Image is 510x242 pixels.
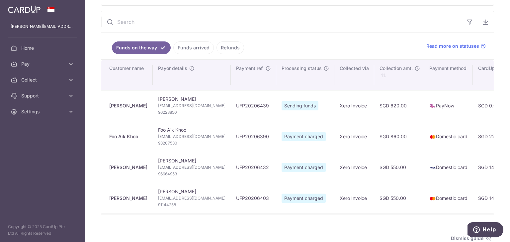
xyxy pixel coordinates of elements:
th: Payment ref. [231,60,276,90]
img: CardUp [8,5,41,13]
td: SGD 550.00 [374,152,424,183]
span: Payment charged [282,163,326,172]
td: SGD 620.00 [374,90,424,121]
td: Xero Invoice [334,183,374,213]
td: SGD 550.00 [374,183,424,213]
span: Support [21,92,65,99]
div: [PERSON_NAME] [109,102,147,109]
td: UFP20206403 [231,183,276,213]
td: Xero Invoice [334,90,374,121]
span: Collection amt. [380,65,413,72]
span: 96664953 [158,171,225,177]
span: Payment charged [282,194,326,203]
span: Processing status [282,65,322,72]
a: Funds arrived [173,41,214,54]
span: Help [15,5,29,11]
img: mastercard-sm-87a3fd1e0bddd137fecb07648320f44c262e2538e7db6024463105ddbc961eb2.png [429,195,436,202]
span: [EMAIL_ADDRESS][DOMAIN_NAME] [158,164,225,171]
span: Payment charged [282,132,326,141]
div: [PERSON_NAME] [109,195,147,202]
th: Processing status [276,60,334,90]
span: Read more on statuses [426,43,479,49]
p: [PERSON_NAME][EMAIL_ADDRESS][DOMAIN_NAME] [11,23,74,30]
img: paynow-md-4fe65508ce96feda548756c5ee0e473c78d4820b8ea51387c6e4ad89e58a5e61.png [429,103,436,109]
th: Customer name [101,60,153,90]
span: Home [21,45,65,51]
td: [PERSON_NAME] [153,152,231,183]
td: UFP20206439 [231,90,276,121]
span: Collect [21,77,65,83]
td: [PERSON_NAME] [153,90,231,121]
span: Payment ref. [236,65,264,72]
span: [EMAIL_ADDRESS][DOMAIN_NAME] [158,195,225,202]
img: mastercard-sm-87a3fd1e0bddd137fecb07648320f44c262e2538e7db6024463105ddbc961eb2.png [429,134,436,140]
td: Domestic card [424,152,473,183]
td: Xero Invoice [334,152,374,183]
div: Foo Aik Khoo [109,133,147,140]
th: Collected via [334,60,374,90]
td: UFP20206390 [231,121,276,152]
td: [PERSON_NAME] [153,183,231,213]
td: PayNow [424,90,473,121]
a: Funds on the way [112,41,171,54]
span: 96228850 [158,109,225,116]
span: [EMAIL_ADDRESS][DOMAIN_NAME] [158,102,225,109]
span: CardUp fee [478,65,503,72]
input: Search [101,11,462,32]
th: Payment method [424,60,473,90]
div: [PERSON_NAME] [109,164,147,171]
span: Settings [21,108,65,115]
td: SGD 860.00 [374,121,424,152]
td: Domestic card [424,183,473,213]
span: Payor details [158,65,187,72]
td: UFP20206432 [231,152,276,183]
span: Pay [21,61,65,67]
a: Refunds [216,41,244,54]
td: Domestic card [424,121,473,152]
span: [EMAIL_ADDRESS][DOMAIN_NAME] [158,133,225,140]
th: Collection amt. : activate to sort column ascending [374,60,424,90]
img: visa-sm-192604c4577d2d35970c8ed26b86981c2741ebd56154ab54ad91a526f0f24972.png [429,164,436,171]
td: Xero Invoice [334,121,374,152]
td: Foo Aik Khoo [153,121,231,152]
span: 91144258 [158,202,225,208]
th: Payor details [153,60,231,90]
span: 93207530 [158,140,225,147]
span: Sending funds [282,101,318,110]
a: Read more on statuses [426,43,486,49]
iframe: Opens a widget where you can find more information [467,222,503,239]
